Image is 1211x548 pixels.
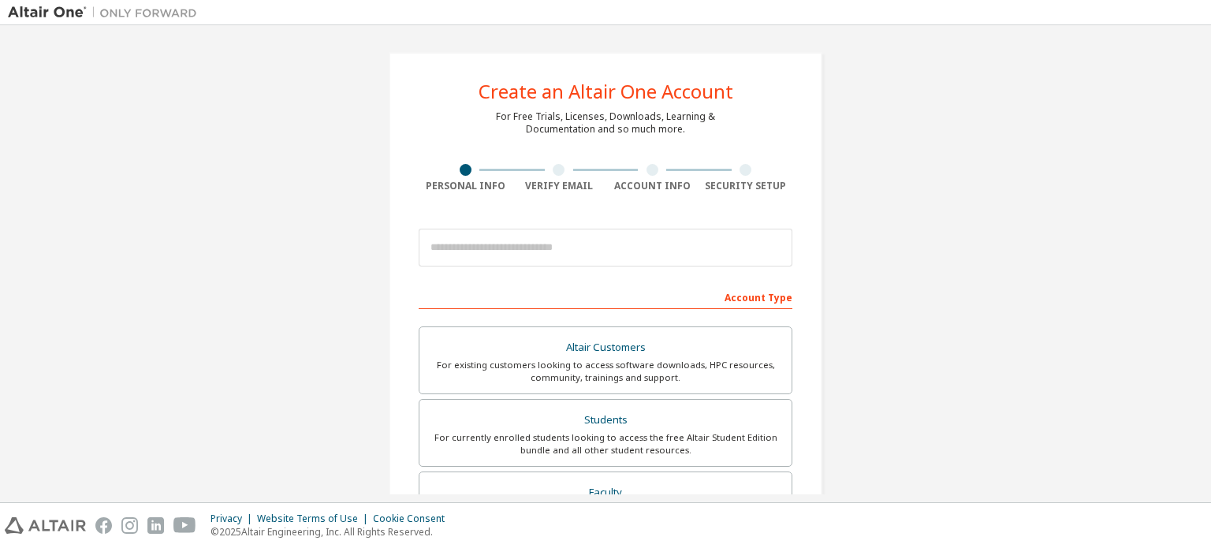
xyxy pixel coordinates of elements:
img: linkedin.svg [147,517,164,534]
div: Security Setup [699,180,793,192]
div: Account Info [605,180,699,192]
div: Website Terms of Use [257,513,373,525]
img: instagram.svg [121,517,138,534]
div: Altair Customers [429,337,782,359]
div: Privacy [211,513,257,525]
div: For currently enrolled students looking to access the free Altair Student Edition bundle and all ... [429,431,782,457]
div: Personal Info [419,180,512,192]
img: altair_logo.svg [5,517,86,534]
div: Cookie Consent [373,513,454,525]
div: Students [429,409,782,431]
div: For existing customers looking to access software downloads, HPC resources, community, trainings ... [429,359,782,384]
div: For Free Trials, Licenses, Downloads, Learning & Documentation and so much more. [496,110,715,136]
div: Faculty [429,482,782,504]
div: Verify Email [512,180,606,192]
div: Create an Altair One Account [479,82,733,101]
p: © 2025 Altair Engineering, Inc. All Rights Reserved. [211,525,454,539]
div: Account Type [419,284,792,309]
img: facebook.svg [95,517,112,534]
img: Altair One [8,5,205,21]
img: youtube.svg [173,517,196,534]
